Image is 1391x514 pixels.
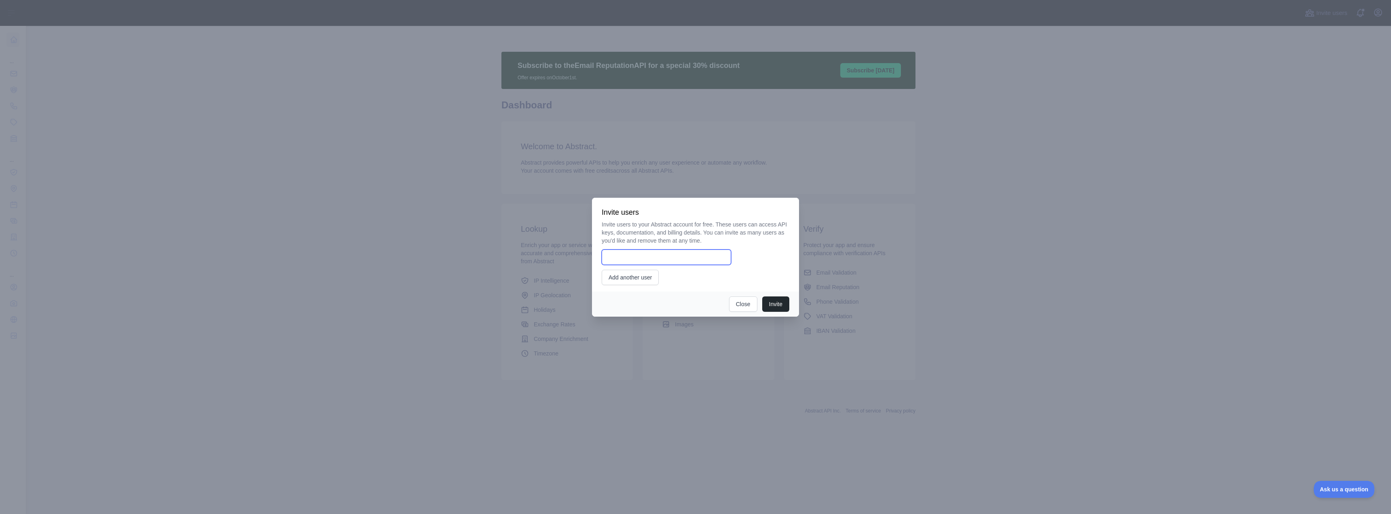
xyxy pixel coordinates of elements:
[1314,481,1375,498] iframe: Toggle Customer Support
[602,207,789,217] h3: Invite users
[762,296,789,312] button: Invite
[602,270,659,285] button: Add another user
[729,296,757,312] button: Close
[602,220,789,245] p: Invite users to your Abstract account for free. These users can access API keys, documentation, a...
